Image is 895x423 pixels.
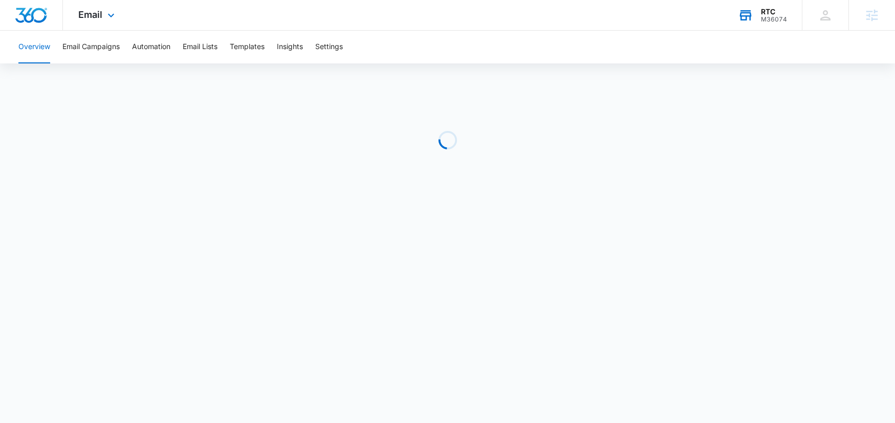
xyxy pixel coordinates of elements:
button: Overview [18,31,50,63]
button: Email Campaigns [62,31,120,63]
div: account name [761,8,787,16]
button: Templates [230,31,265,63]
button: Insights [277,31,303,63]
button: Automation [132,31,170,63]
button: Settings [315,31,343,63]
div: account id [761,16,787,23]
button: Email Lists [183,31,217,63]
span: Email [78,9,102,20]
